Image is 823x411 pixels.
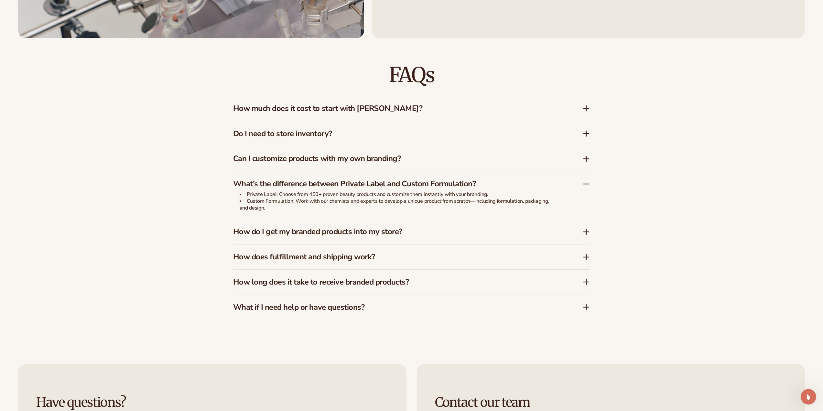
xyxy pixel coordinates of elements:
h3: What’s the difference between Private Label and Custom Formulation? [233,179,563,189]
h3: How does fulfillment and shipping work? [233,252,563,262]
button: go back [4,3,16,15]
h3: How long does it take to receive branded products? [233,277,563,287]
h3: Contact our team [435,395,787,409]
button: Collapse window [194,3,207,15]
div: Close [207,3,218,14]
h3: How do I get my branded products into my store? [233,227,563,236]
h3: What if I need help or have questions? [233,303,563,312]
h3: Can I customize products with my own branding? [233,154,563,163]
li: Private Label: Choose from 450+ proven beauty products and customize them instantly with your bra... [240,191,557,198]
li: Custom Formulation: Work with our chemists and experts to develop a unique product from scratch—i... [240,198,557,211]
h2: FAQs [233,64,590,86]
iframe: Intercom live chat [801,389,816,405]
h3: How much does it cost to start with [PERSON_NAME]? [233,104,563,113]
h3: Have questions? [36,395,388,409]
h3: Do I need to store inventory? [233,129,563,138]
